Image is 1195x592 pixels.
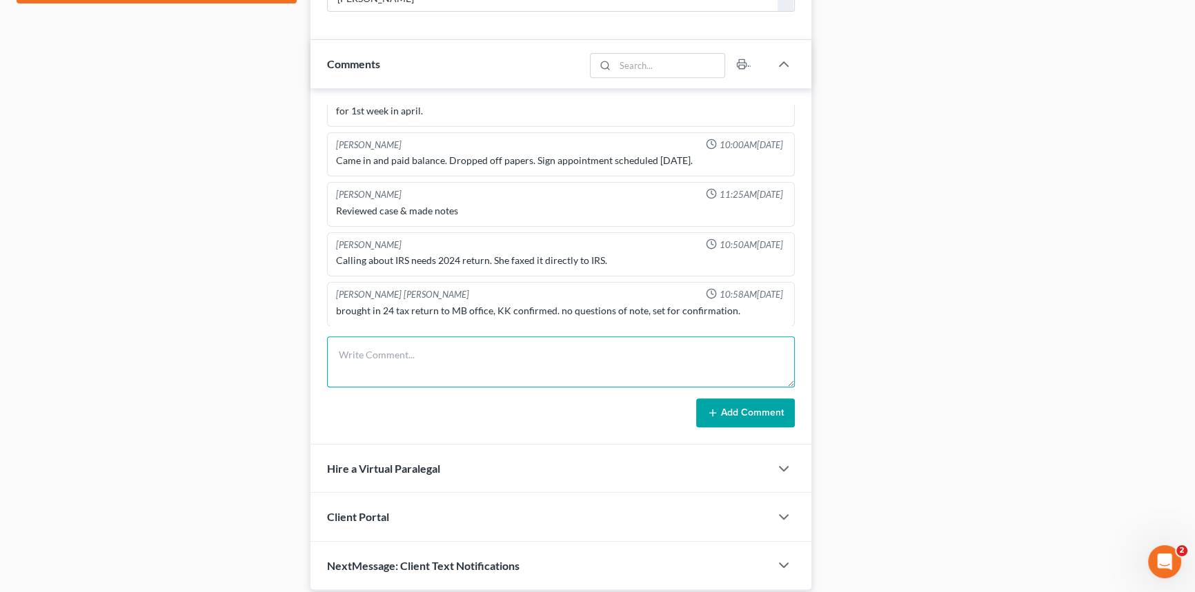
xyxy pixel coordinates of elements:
div: [PERSON_NAME] [336,188,402,201]
span: Comments [327,57,380,70]
span: 11:25AM[DATE] [720,188,783,201]
span: 2 [1176,545,1187,556]
div: Came in and paid balance. Dropped off papers. Sign appointment scheduled [DATE]. [336,154,786,167]
span: NextMessage: Client Text Notifications [327,559,520,572]
span: 10:50AM[DATE] [720,238,783,252]
div: Reviewed case & made notes [336,204,786,218]
div: [PERSON_NAME] [PERSON_NAME] [336,288,469,301]
div: [PERSON_NAME] [336,238,402,252]
span: 10:00AM[DATE] [720,139,783,152]
iframe: Intercom live chat [1148,545,1181,578]
span: 10:58AM[DATE] [720,288,783,301]
div: [PERSON_NAME] [336,139,402,152]
div: Calling about IRS needs 2024 return. She faxed it directly to IRS. [336,254,786,267]
span: Client Portal [327,510,389,523]
span: Hire a Virtual Paralegal [327,462,440,475]
div: brought in 24 tax return to MB office, KK confirmed. no questions of note, set for confirmation. [336,304,786,318]
input: Search... [615,54,724,77]
button: Add Comment [696,398,795,427]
